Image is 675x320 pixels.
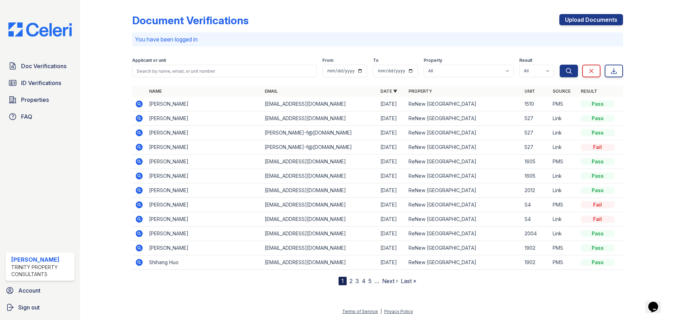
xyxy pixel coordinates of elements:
[406,241,521,255] td: ReNew [GEOGRAPHIC_DATA]
[525,89,535,94] a: Unit
[550,111,578,126] td: Link
[522,140,550,155] td: 527
[262,255,378,270] td: [EMAIL_ADDRESS][DOMAIN_NAME]
[522,241,550,255] td: 1902
[522,183,550,198] td: 2012
[384,309,413,314] a: Privacy Policy
[21,62,66,70] span: Doc Verifications
[406,212,521,227] td: ReNew [GEOGRAPHIC_DATA]
[21,112,32,121] span: FAQ
[146,111,262,126] td: [PERSON_NAME]
[380,89,397,94] a: Date ▼
[550,155,578,169] td: PMS
[378,255,406,270] td: [DATE]
[581,89,597,94] a: Result
[581,172,615,179] div: Pass
[378,140,406,155] td: [DATE]
[378,169,406,183] td: [DATE]
[132,58,166,63] label: Applicant or unit
[21,79,61,87] span: ID Verifications
[406,169,521,183] td: ReNew [GEOGRAPHIC_DATA]
[581,115,615,122] div: Pass
[409,89,432,94] a: Property
[581,144,615,151] div: Fail
[645,292,668,313] iframe: chat widget
[522,169,550,183] td: 1605
[378,241,406,255] td: [DATE]
[550,198,578,212] td: PMS
[322,58,333,63] label: From
[349,277,353,285] a: 2
[262,198,378,212] td: [EMAIL_ADDRESS][DOMAIN_NAME]
[262,126,378,140] td: [PERSON_NAME]-f@[DOMAIN_NAME]
[262,111,378,126] td: [EMAIL_ADDRESS][DOMAIN_NAME]
[581,201,615,208] div: Fail
[262,155,378,169] td: [EMAIL_ADDRESS][DOMAIN_NAME]
[522,111,550,126] td: 527
[380,309,382,314] div: |
[378,111,406,126] td: [DATE]
[11,264,72,278] div: Trinity Property Consultants
[406,155,521,169] td: ReNew [GEOGRAPHIC_DATA]
[581,230,615,237] div: Pass
[132,14,249,27] div: Document Verifications
[3,283,77,298] a: Account
[550,169,578,183] td: Link
[6,93,75,107] a: Properties
[522,126,550,140] td: 527
[21,96,49,104] span: Properties
[406,111,521,126] td: ReNew [GEOGRAPHIC_DATA]
[581,158,615,165] div: Pass
[146,241,262,255] td: [PERSON_NAME]
[265,89,278,94] a: Email
[581,129,615,136] div: Pass
[11,255,72,264] div: [PERSON_NAME]
[378,155,406,169] td: [DATE]
[18,286,40,295] span: Account
[406,198,521,212] td: ReNew [GEOGRAPHIC_DATA]
[262,212,378,227] td: [EMAIL_ADDRESS][DOMAIN_NAME]
[559,14,623,25] a: Upload Documents
[550,255,578,270] td: PMS
[522,198,550,212] td: S4
[550,126,578,140] td: Link
[382,277,398,285] a: Next ›
[522,155,550,169] td: 1605
[581,216,615,223] div: Fail
[424,58,442,63] label: Property
[355,277,359,285] a: 3
[373,58,379,63] label: To
[3,300,77,314] button: Sign out
[406,183,521,198] td: ReNew [GEOGRAPHIC_DATA]
[378,183,406,198] td: [DATE]
[146,140,262,155] td: [PERSON_NAME]
[406,227,521,241] td: ReNew [GEOGRAPHIC_DATA]
[146,126,262,140] td: [PERSON_NAME]
[519,58,532,63] label: Result
[135,35,620,44] p: You have been logged in
[262,169,378,183] td: [EMAIL_ADDRESS][DOMAIN_NAME]
[146,97,262,111] td: [PERSON_NAME]
[3,22,77,37] img: CE_Logo_Blue-a8612792a0a2168367f1c8372b55b34899dd931a85d93a1a3d3e32e68fde9ad4.png
[132,65,317,77] input: Search by name, email, or unit number
[149,89,162,94] a: Name
[339,277,347,285] div: 1
[550,183,578,198] td: Link
[581,187,615,194] div: Pass
[368,277,372,285] a: 5
[146,169,262,183] td: [PERSON_NAME]
[6,110,75,124] a: FAQ
[342,309,378,314] a: Terms of Service
[550,97,578,111] td: PMS
[406,97,521,111] td: ReNew [GEOGRAPHIC_DATA]
[550,227,578,241] td: Link
[146,183,262,198] td: [PERSON_NAME]
[6,59,75,73] a: Doc Verifications
[522,255,550,270] td: 1902
[522,97,550,111] td: 1510
[581,100,615,107] div: Pass
[406,126,521,140] td: ReNew [GEOGRAPHIC_DATA]
[378,227,406,241] td: [DATE]
[262,97,378,111] td: [EMAIL_ADDRESS][DOMAIN_NAME]
[146,227,262,241] td: [PERSON_NAME]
